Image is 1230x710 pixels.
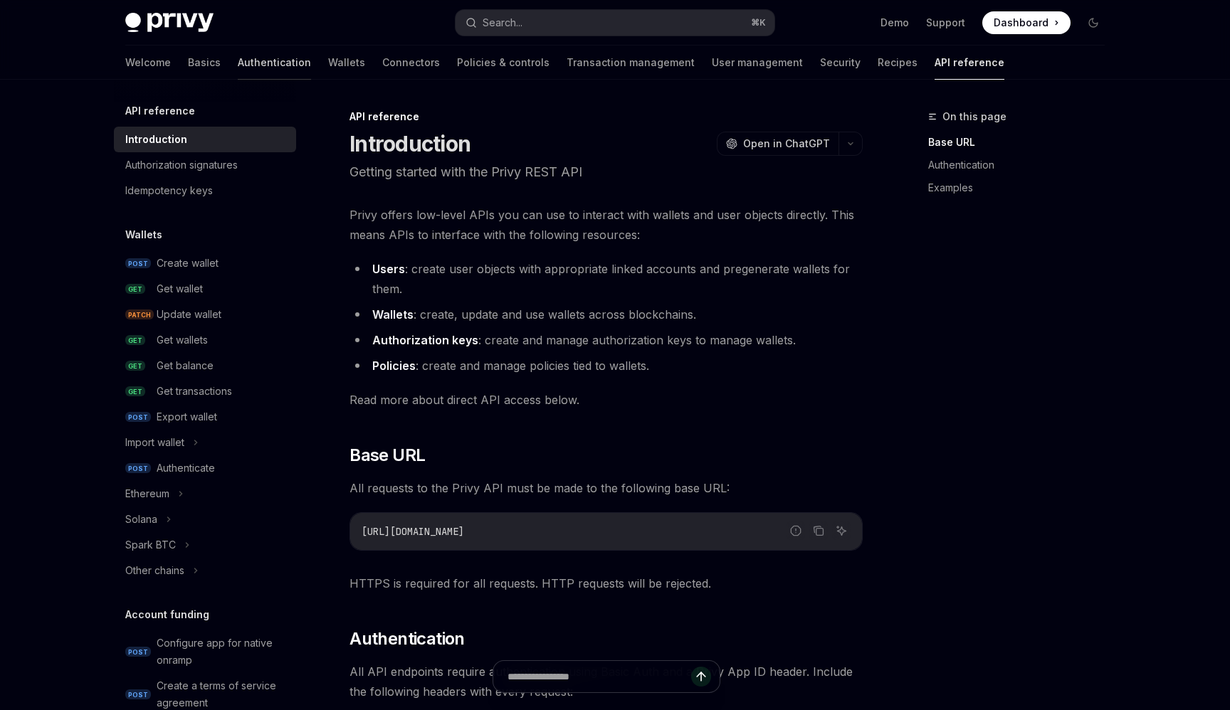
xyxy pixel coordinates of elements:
span: [URL][DOMAIN_NAME] [362,525,464,538]
span: GET [125,335,145,346]
a: Security [820,46,861,80]
a: GETGet balance [114,353,296,378]
h1: Introduction [349,131,471,157]
a: User management [712,46,803,80]
a: Connectors [382,46,440,80]
h5: API reference [125,102,195,120]
span: HTTPS is required for all requests. HTTP requests will be rejected. [349,573,863,593]
span: On this page [942,108,1006,125]
span: POST [125,258,151,269]
a: Idempotency keys [114,178,296,203]
button: Open in ChatGPT [717,132,839,156]
div: Get wallets [157,332,208,349]
a: Authentication [928,154,1116,176]
div: Create wallet [157,255,219,272]
strong: Users [372,262,405,276]
div: Get balance [157,357,214,374]
span: GET [125,284,145,295]
button: Report incorrect code [787,521,805,540]
a: Demo [881,16,909,30]
a: Dashboard [982,11,1071,34]
a: Introduction [114,127,296,152]
div: Authorization signatures [125,157,238,174]
div: Solana [125,511,157,528]
span: ⌘ K [751,17,766,28]
a: API reference [935,46,1004,80]
span: GET [125,361,145,371]
div: Get wallet [157,280,203,297]
span: POST [125,463,151,474]
h5: Wallets [125,226,162,243]
a: Recipes [878,46,918,80]
span: POST [125,412,151,423]
a: GETGet wallets [114,327,296,353]
div: Search... [483,14,522,31]
a: POSTCreate wallet [114,250,296,276]
button: Ask AI [832,521,851,540]
a: Transaction management [567,46,695,80]
span: Authentication [349,627,465,650]
div: Import wallet [125,434,184,451]
strong: Policies [372,359,416,373]
button: Send message [691,667,711,687]
span: Privy offers low-level APIs you can use to interact with wallets and user objects directly. This ... [349,205,863,245]
span: POST [125,689,151,700]
div: Authenticate [157,460,215,477]
img: dark logo [125,13,214,33]
a: Examples [928,176,1116,199]
div: Get transactions [157,383,232,400]
div: Spark BTC [125,536,176,553]
div: Ethereum [125,485,169,502]
div: Introduction [125,131,187,148]
a: GETGet wallet [114,276,296,302]
span: POST [125,647,151,657]
a: PATCHUpdate wallet [114,302,296,327]
li: : create and manage authorization keys to manage wallets. [349,330,863,350]
a: GETGet transactions [114,378,296,404]
a: Policies & controls [457,46,550,80]
span: Open in ChatGPT [743,137,830,151]
div: Idempotency keys [125,182,213,199]
a: Welcome [125,46,171,80]
div: API reference [349,110,863,124]
div: Update wallet [157,306,221,323]
button: Toggle dark mode [1082,11,1105,34]
a: POSTAuthenticate [114,455,296,481]
span: Base URL [349,444,425,467]
span: Dashboard [994,16,1048,30]
a: Authorization signatures [114,152,296,178]
span: PATCH [125,309,154,320]
div: Export wallet [157,408,217,425]
li: : create user objects with appropriate linked accounts and pregenerate wallets for them. [349,259,863,299]
li: : create and manage policies tied to wallets. [349,356,863,376]
a: Support [926,16,965,30]
div: Configure app for native onramp [157,635,288,669]
span: All requests to the Privy API must be made to the following base URL: [349,478,863,498]
button: Search...⌘K [456,10,774,36]
a: POSTExport wallet [114,404,296,430]
p: Getting started with the Privy REST API [349,162,863,182]
span: Read more about direct API access below. [349,390,863,410]
a: Authentication [238,46,311,80]
strong: Authorization keys [372,333,478,347]
a: POSTConfigure app for native onramp [114,630,296,673]
a: Wallets [328,46,365,80]
a: Base URL [928,131,1116,154]
button: Copy the contents from the code block [809,521,828,540]
div: Other chains [125,562,184,579]
a: Basics [188,46,221,80]
span: GET [125,386,145,397]
h5: Account funding [125,606,209,623]
strong: Wallets [372,307,414,322]
li: : create, update and use wallets across blockchains. [349,304,863,324]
